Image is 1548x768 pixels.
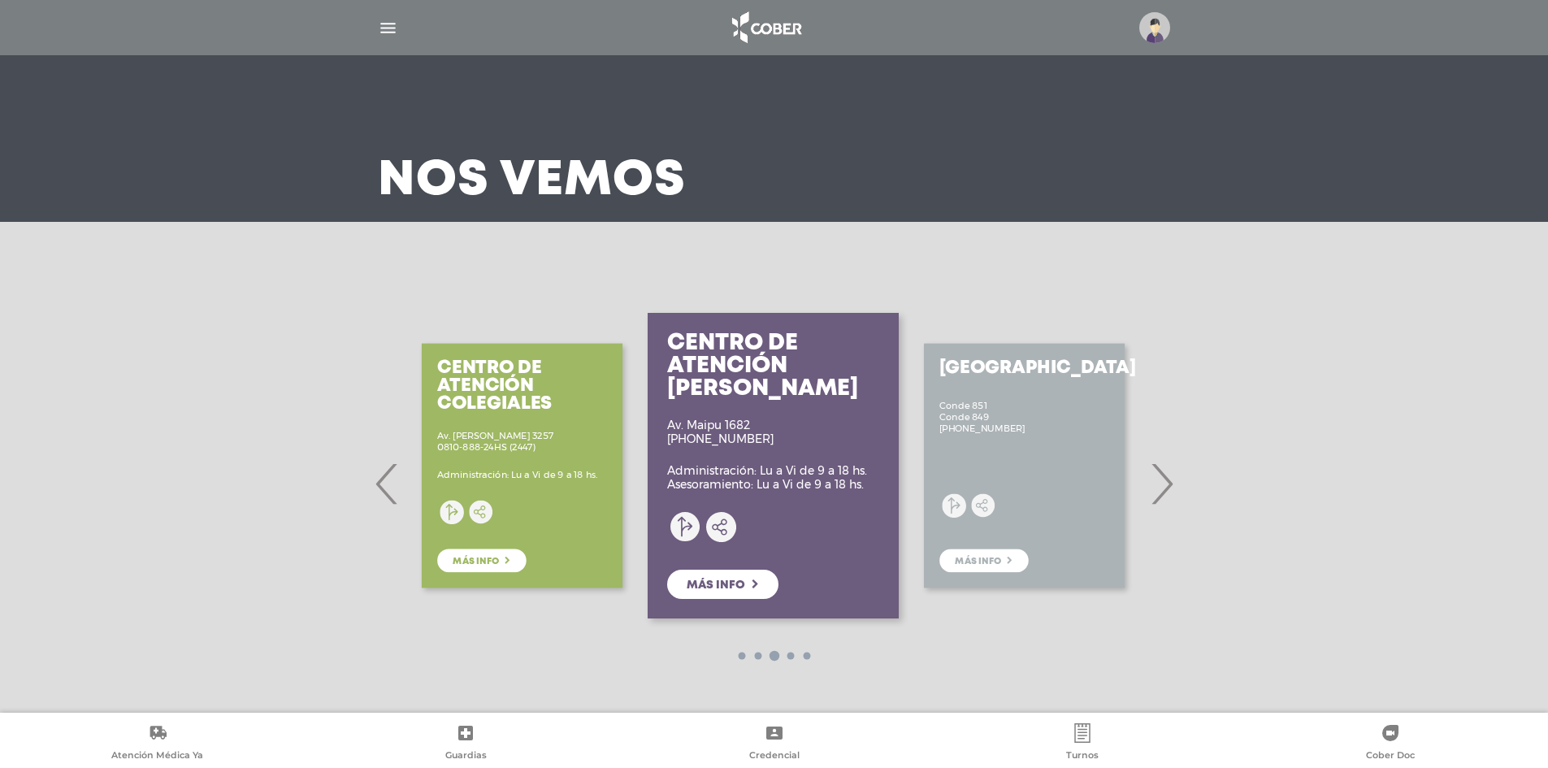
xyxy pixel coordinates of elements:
[620,723,928,765] a: Credencial
[723,8,809,47] img: logo_cober_home-white.png
[378,160,686,202] h3: Nos vemos
[445,749,487,764] span: Guardias
[667,464,867,492] p: Administración: Lu a Vi de 9 a 18 hs. Asesoramiento: Lu a Vi de 9 a 18 hs.
[1237,723,1545,765] a: Cober Doc
[1139,12,1170,43] img: profile-placeholder.svg
[667,419,774,446] p: Av. Maipu 1682 [PHONE_NUMBER]
[667,332,879,401] h3: Centro de Atención [PERSON_NAME]
[749,749,800,764] span: Credencial
[371,440,403,527] span: Previous
[378,18,398,38] img: Cober_menu-lines-white.svg
[1146,440,1177,527] span: Next
[111,749,203,764] span: Atención Médica Ya
[1066,749,1099,764] span: Turnos
[667,570,778,599] a: Más info
[311,723,619,765] a: Guardias
[3,723,311,765] a: Atención Médica Ya
[928,723,1236,765] a: Turnos
[687,579,745,591] span: Más info
[1366,749,1415,764] span: Cober Doc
